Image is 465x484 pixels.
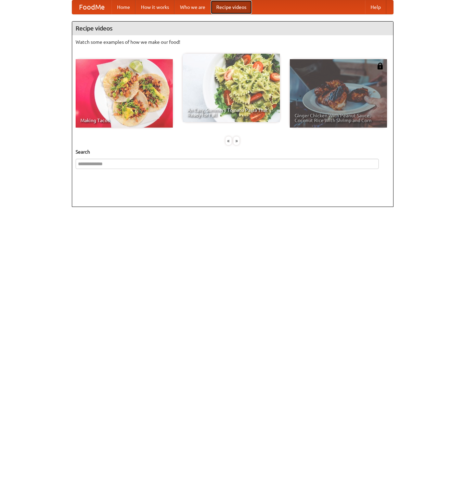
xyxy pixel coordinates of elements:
h4: Recipe videos [72,22,393,35]
img: 483408.png [377,63,384,69]
p: Watch some examples of how we make our food! [76,39,390,45]
a: Home [112,0,135,14]
span: Making Tacos [80,118,168,123]
a: An Easy, Summery Tomato Pasta That's Ready for Fall [183,54,280,122]
a: How it works [135,0,175,14]
a: Who we are [175,0,211,14]
a: Help [365,0,386,14]
span: An Easy, Summery Tomato Pasta That's Ready for Fall [188,108,275,117]
div: » [233,136,240,145]
a: Making Tacos [76,59,173,128]
a: Recipe videos [211,0,252,14]
div: « [225,136,232,145]
a: FoodMe [72,0,112,14]
h5: Search [76,148,390,155]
